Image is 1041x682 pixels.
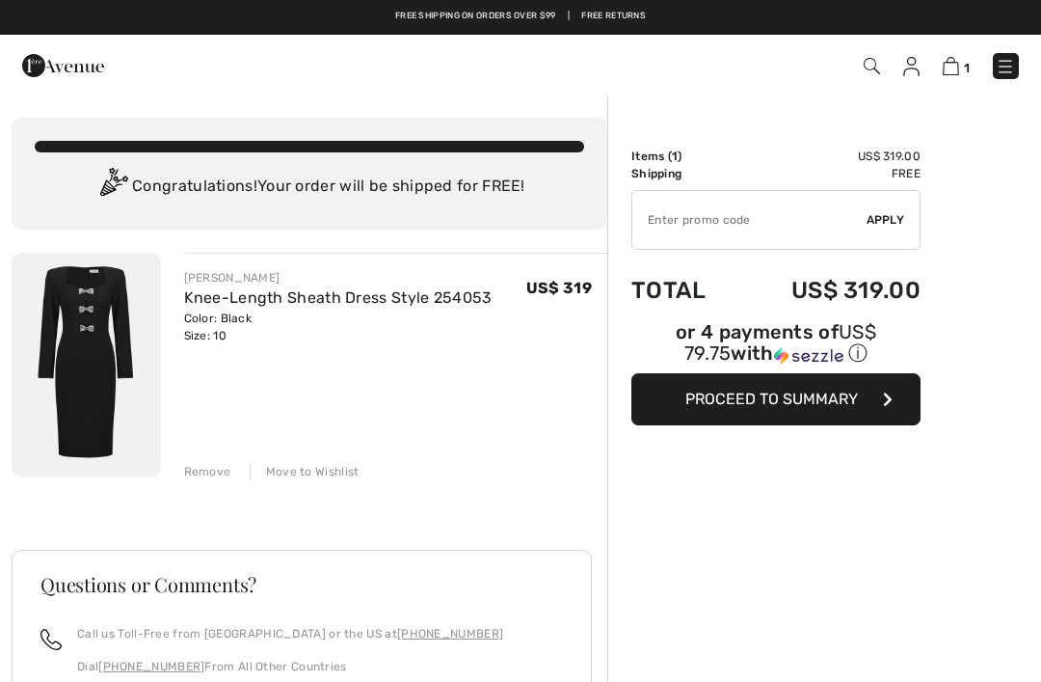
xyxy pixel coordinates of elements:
[943,54,970,77] a: 1
[684,320,876,365] span: US$ 79.75
[184,463,231,480] div: Remove
[903,57,920,76] img: My Info
[737,258,921,323] td: US$ 319.00
[737,165,921,182] td: Free
[672,150,678,163] span: 1
[77,625,503,642] p: Call us Toll-Free from [GEOGRAPHIC_DATA] or the US at
[864,58,880,74] img: Search
[397,627,503,641] a: [PHONE_NUMBER]
[35,168,584,206] div: Congratulations! Your order will be shipped for FREE!
[568,10,570,23] span: |
[77,658,503,675] p: Dial From All Other Countries
[22,55,104,73] a: 1ère Avenue
[943,57,959,75] img: Shopping Bag
[632,191,867,249] input: Promo code
[526,279,592,297] span: US$ 319
[631,165,737,182] td: Shipping
[98,660,204,673] a: [PHONE_NUMBER]
[867,211,905,229] span: Apply
[996,57,1015,76] img: Menu
[631,258,737,323] td: Total
[184,269,493,286] div: [PERSON_NAME]
[93,168,132,206] img: Congratulation2.svg
[395,10,556,23] a: Free shipping on orders over $99
[964,61,970,75] span: 1
[250,463,360,480] div: Move to Wishlist
[737,148,921,165] td: US$ 319.00
[12,253,161,477] img: Knee-Length Sheath Dress Style 254053
[22,46,104,85] img: 1ère Avenue
[631,373,921,425] button: Proceed to Summary
[631,148,737,165] td: Items ( )
[184,310,493,344] div: Color: Black Size: 10
[40,575,563,594] h3: Questions or Comments?
[774,347,843,365] img: Sezzle
[40,629,62,650] img: call
[631,323,921,373] div: or 4 payments ofUS$ 79.75withSezzle Click to learn more about Sezzle
[685,390,858,408] span: Proceed to Summary
[631,323,921,367] div: or 4 payments of with
[581,10,646,23] a: Free Returns
[184,288,493,307] a: Knee-Length Sheath Dress Style 254053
